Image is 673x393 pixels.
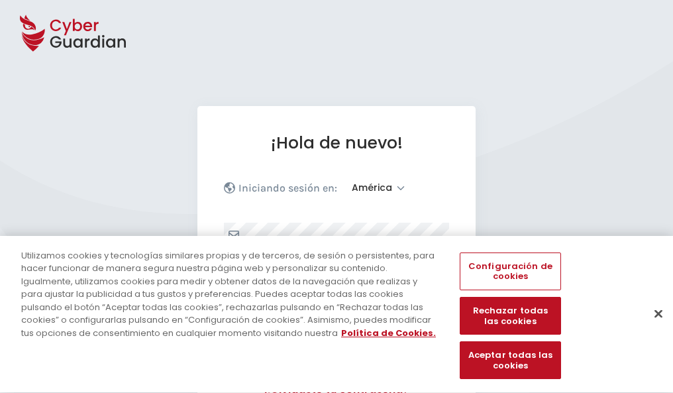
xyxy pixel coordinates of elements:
[460,253,560,290] button: Configuración de cookies
[341,327,436,339] a: Más información sobre su privacidad, se abre en una nueva pestaña
[460,298,560,335] button: Rechazar todas las cookies
[238,182,337,195] p: Iniciando sesión en:
[644,299,673,328] button: Cerrar
[460,342,560,380] button: Aceptar todas las cookies
[21,249,440,340] div: Utilizamos cookies y tecnologías similares propias y de terceros, de sesión o persistentes, para ...
[224,133,449,153] h1: ¡Hola de nuevo!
